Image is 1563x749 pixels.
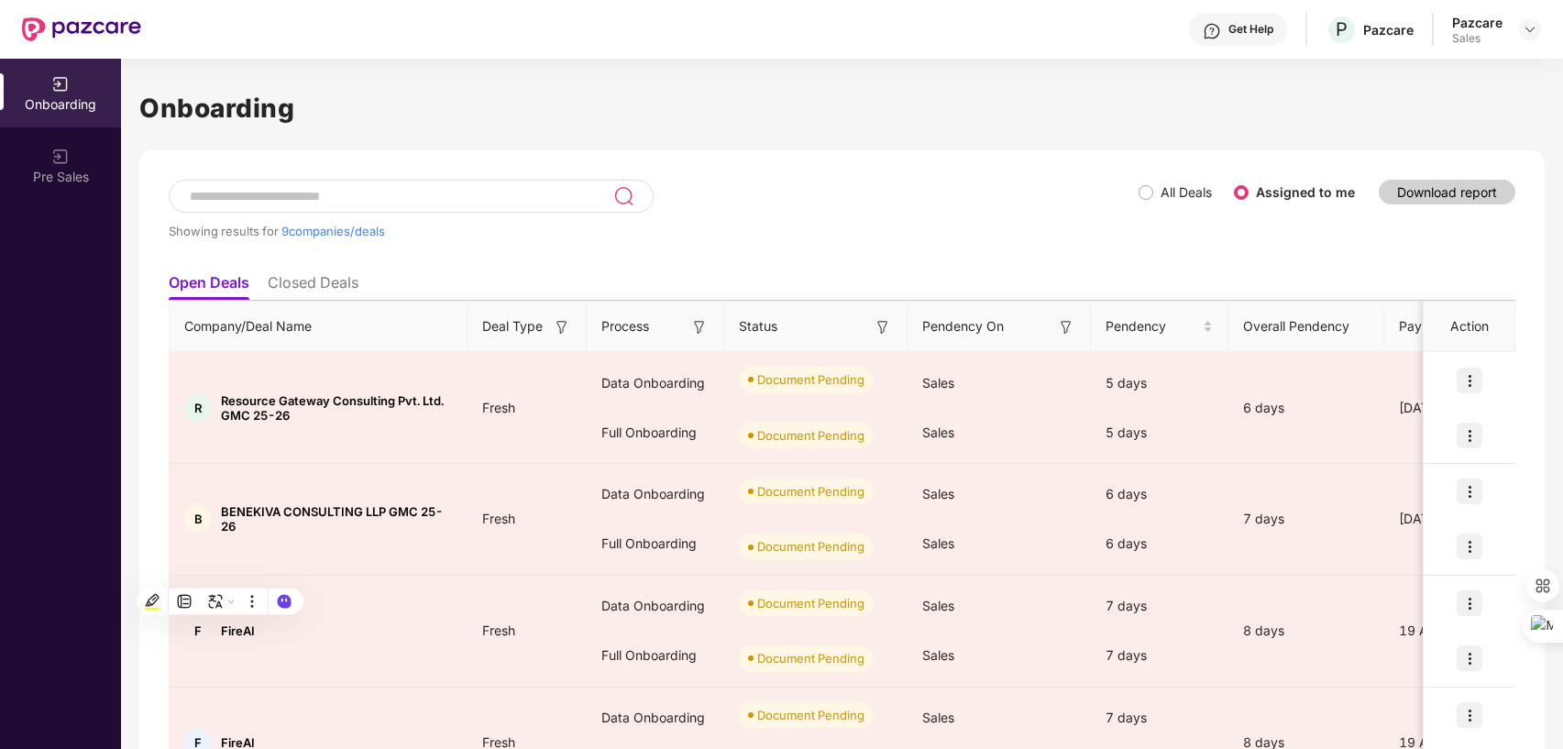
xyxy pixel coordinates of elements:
[922,316,1004,336] span: Pendency On
[1457,534,1482,559] img: icon
[757,706,864,724] div: Document Pending
[184,617,212,644] div: F
[1228,398,1384,418] div: 6 days
[169,273,249,300] li: Open Deals
[184,505,212,533] div: B
[1091,581,1228,631] div: 7 days
[1336,18,1348,40] span: P
[1452,31,1502,46] div: Sales
[1457,702,1482,728] img: icon
[468,400,530,415] span: Fresh
[1091,302,1228,352] th: Pendency
[587,408,724,457] div: Full Onboarding
[1457,423,1482,448] img: icon
[587,469,724,519] div: Data Onboarding
[482,316,543,336] span: Deal Type
[587,581,724,631] div: Data Onboarding
[1091,519,1228,568] div: 6 days
[587,358,724,408] div: Data Onboarding
[221,504,453,534] span: BENEKIVA CONSULTING LLP GMC 25-26
[601,316,649,336] span: Process
[1424,302,1515,352] th: Action
[757,370,864,389] div: Document Pending
[1452,14,1502,31] div: Pazcare
[170,302,468,352] th: Company/Deal Name
[1457,590,1482,616] img: icon
[221,393,453,423] span: Resource Gateway Consulting Pvt. Ltd. GMC 25-26
[1091,693,1228,743] div: 7 days
[1091,408,1228,457] div: 5 days
[1203,22,1221,40] img: svg+xml;base64,PHN2ZyBpZD0iSGVscC0zMngzMiIgeG1sbnM9Imh0dHA6Ly93d3cudzMub3JnLzIwMDAvc3ZnIiB3aWR0aD...
[51,148,70,166] img: svg+xml;base64,PHN2ZyB3aWR0aD0iMjAiIGhlaWdodD0iMjAiIHZpZXdCb3g9IjAgMCAyMCAyMCIgZmlsbD0ibm9uZSIgeG...
[757,482,864,501] div: Document Pending
[169,224,1139,238] div: Showing results for
[1457,368,1482,393] img: icon
[922,598,954,613] span: Sales
[922,710,954,725] span: Sales
[587,631,724,680] div: Full Onboarding
[221,623,255,638] span: FireAI
[1384,398,1522,418] div: [DATE]
[613,185,634,207] img: svg+xml;base64,PHN2ZyB3aWR0aD0iMjQiIGhlaWdodD0iMjUiIHZpZXdCb3g9IjAgMCAyNCAyNSIgZmlsbD0ibm9uZSIgeG...
[1228,22,1273,37] div: Get Help
[1363,21,1414,39] div: Pazcare
[281,224,385,238] span: 9 companies/deals
[757,426,864,445] div: Document Pending
[184,394,212,422] div: R
[139,88,1545,128] h1: Onboarding
[1256,184,1355,200] label: Assigned to me
[1228,509,1384,529] div: 7 days
[874,318,892,336] img: svg+xml;base64,PHN2ZyB3aWR0aD0iMTYiIGhlaWdodD0iMTYiIHZpZXdCb3g9IjAgMCAxNiAxNiIgZmlsbD0ibm9uZSIgeG...
[922,424,954,440] span: Sales
[1091,469,1228,519] div: 6 days
[1161,184,1212,200] label: All Deals
[757,537,864,556] div: Document Pending
[1384,621,1522,641] div: 19 Aug 2025
[1091,631,1228,680] div: 7 days
[1523,22,1537,37] img: svg+xml;base64,PHN2ZyBpZD0iRHJvcGRvd24tMzJ4MzIiIHhtbG5zPSJodHRwOi8vd3d3LnczLm9yZy8yMDAwL3N2ZyIgd2...
[922,486,954,501] span: Sales
[922,375,954,391] span: Sales
[1384,302,1522,352] th: Payment Done
[553,318,571,336] img: svg+xml;base64,PHN2ZyB3aWR0aD0iMTYiIGhlaWdodD0iMTYiIHZpZXdCb3g9IjAgMCAxNiAxNiIgZmlsbD0ibm9uZSIgeG...
[468,511,530,526] span: Fresh
[739,316,777,336] span: Status
[268,273,358,300] li: Closed Deals
[22,17,141,41] img: New Pazcare Logo
[587,519,724,568] div: Full Onboarding
[1106,316,1199,336] span: Pendency
[1091,358,1228,408] div: 5 days
[1057,318,1075,336] img: svg+xml;base64,PHN2ZyB3aWR0aD0iMTYiIGhlaWdodD0iMTYiIHZpZXdCb3g9IjAgMCAxNiAxNiIgZmlsbD0ibm9uZSIgeG...
[1457,479,1482,504] img: icon
[1457,645,1482,671] img: icon
[1399,316,1492,336] span: Payment Done
[1228,302,1384,352] th: Overall Pendency
[690,318,709,336] img: svg+xml;base64,PHN2ZyB3aWR0aD0iMTYiIGhlaWdodD0iMTYiIHZpZXdCb3g9IjAgMCAxNiAxNiIgZmlsbD0ibm9uZSIgeG...
[757,594,864,612] div: Document Pending
[1228,621,1384,641] div: 8 days
[587,693,724,743] div: Data Onboarding
[1379,180,1515,204] button: Download report
[1384,509,1522,529] div: [DATE]
[468,622,530,638] span: Fresh
[922,535,954,551] span: Sales
[51,75,70,94] img: svg+xml;base64,PHN2ZyB3aWR0aD0iMjAiIGhlaWdodD0iMjAiIHZpZXdCb3g9IjAgMCAyMCAyMCIgZmlsbD0ibm9uZSIgeG...
[757,649,864,667] div: Document Pending
[922,647,954,663] span: Sales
